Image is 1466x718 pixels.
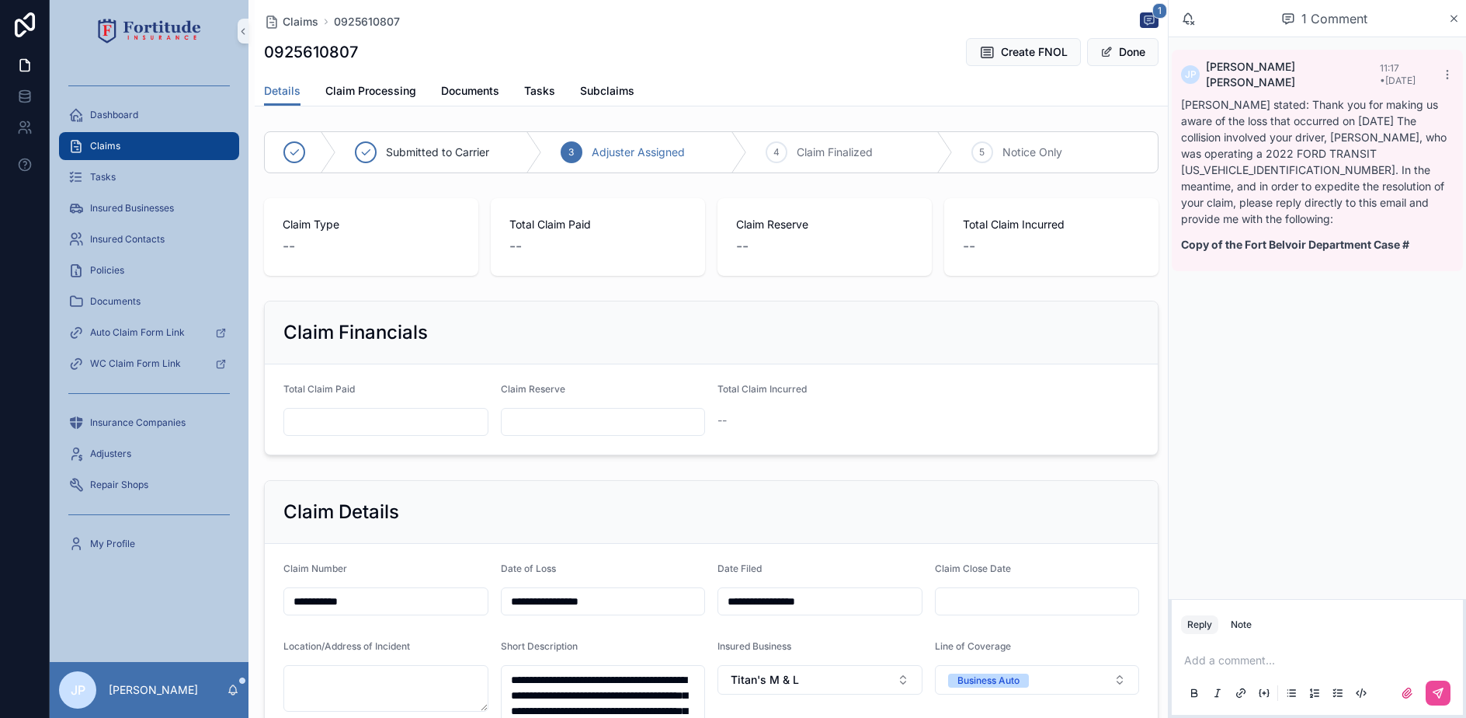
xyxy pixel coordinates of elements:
span: JP [1185,68,1197,81]
span: My Profile [90,538,135,550]
span: Insured Contacts [90,233,165,246]
span: Insured Businesses [90,202,174,214]
span: Insured Business [717,640,791,652]
span: -- [509,235,522,257]
span: Tasks [90,171,116,183]
h2: Claim Details [283,500,399,525]
span: Details [264,83,300,99]
a: Details [264,77,300,106]
span: Notice Only [1002,145,1062,160]
span: Titan's M & L [731,672,799,688]
span: Claim Number [283,563,347,574]
div: scrollable content [50,62,248,578]
h2: Claim Financials [283,320,428,345]
p: [PERSON_NAME] [109,682,198,698]
strong: Copy of the Fort Belvoir Department Case # [1181,238,1409,251]
span: WC Claim Form Link [90,357,181,370]
a: Policies [59,256,239,284]
span: Adjuster Assigned [592,145,685,160]
button: Select Button [935,665,1140,695]
span: -- [963,235,975,257]
a: Documents [59,288,239,315]
span: Claim Reserve [736,217,913,232]
span: Documents [441,83,499,99]
button: Note [1225,615,1258,634]
img: App logo [98,19,201,44]
span: 5 [979,146,985,159]
span: Policies [90,264,124,277]
a: Insured Businesses [59,194,239,222]
span: -- [717,413,727,428]
span: 3 [568,146,574,159]
span: Date of Loss [501,563,556,574]
span: Documents [90,295,141,308]
span: Claim Reserve [501,383,565,395]
a: Claims [264,14,318,30]
span: Repair Shops [90,479,148,491]
a: Documents [441,77,499,108]
a: Auto Claim Form Link [59,319,239,347]
span: Date Filed [717,563,762,574]
button: 1 [1140,12,1159,31]
span: 1 [1152,3,1167,19]
a: Tasks [524,77,555,108]
span: Claim Close Date [935,563,1011,574]
span: Subclaims [580,83,634,99]
a: Claim Processing [325,77,416,108]
a: Subclaims [580,77,634,108]
span: Total Claim Incurred [717,383,807,395]
span: Claim Finalized [797,145,873,160]
span: Claims [283,14,318,30]
span: 1 Comment [1301,9,1367,28]
span: -- [283,235,295,257]
span: Location/Address of Incident [283,640,410,652]
span: Claim Processing [325,83,416,99]
span: Tasks [524,83,555,99]
span: [PERSON_NAME] [PERSON_NAME] [1206,59,1380,90]
span: Total Claim Paid [509,217,686,232]
a: Adjusters [59,440,239,468]
a: My Profile [59,530,239,558]
a: Repair Shops [59,471,239,499]
button: Reply [1181,615,1218,634]
h1: 0925610807 [264,41,358,63]
span: Create FNOL [1001,44,1068,60]
a: 0925610807 [334,14,400,30]
span: Short Description [501,640,578,652]
span: Auto Claim Form Link [90,326,185,339]
span: Submitted to Carrier [386,145,489,160]
span: Insurance Companies [90,417,186,429]
a: Dashboard [59,101,239,129]
span: Total Claim Paid [283,383,355,395]
button: Done [1087,38,1159,66]
a: Insured Contacts [59,225,239,253]
span: Line of Coverage [935,640,1011,652]
p: [PERSON_NAME] stated: Thank you for making us aware of the loss that occurred on [DATE] The colli... [1181,96,1454,227]
span: Adjusters [90,448,131,460]
a: Tasks [59,163,239,191]
div: Business Auto [957,674,1020,688]
span: Total Claim Incurred [963,217,1140,232]
a: WC Claim Form Link [59,350,239,378]
span: 4 [773,146,780,159]
span: Claim Type [283,217,460,232]
a: Claims [59,132,239,160]
span: Claims [90,140,120,152]
span: Dashboard [90,109,138,121]
a: Insurance Companies [59,409,239,437]
div: Note [1231,619,1252,631]
button: Create FNOL [966,38,1081,66]
span: -- [736,235,749,257]
span: JP [71,681,85,699]
span: 11:17 • [DATE] [1380,62,1416,86]
button: Select Button [717,665,922,695]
